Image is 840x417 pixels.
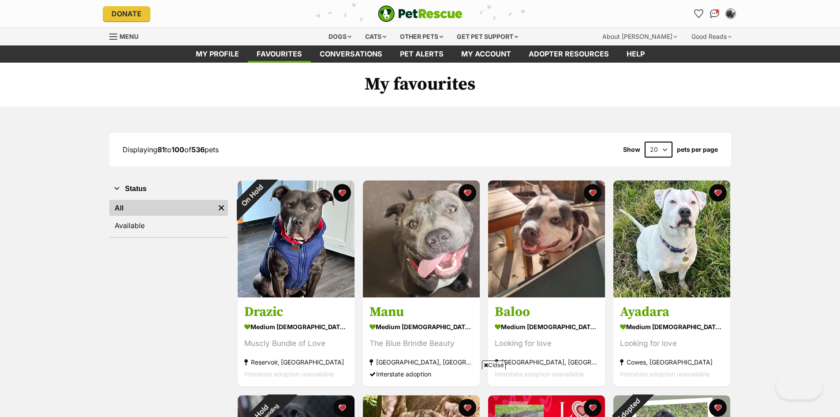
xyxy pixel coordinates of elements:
h3: Ayadara [620,304,724,321]
div: On Hold [226,169,278,221]
img: Ayadara [613,180,730,297]
div: Looking for love [495,338,598,350]
ul: Account quick links [692,7,738,21]
div: Reservoir, [GEOGRAPHIC_DATA] [244,357,348,368]
span: Menu [119,33,138,40]
button: favourite [709,184,727,202]
div: About [PERSON_NAME] [596,28,683,45]
img: Kate Stockwell profile pic [726,9,735,18]
a: Donate [103,6,150,21]
span: Interstate adoption unavailable [620,371,709,378]
div: Cowes, [GEOGRAPHIC_DATA] [620,357,724,368]
a: Manu medium [DEMOGRAPHIC_DATA] Dog The Blue Brindle Beauty [GEOGRAPHIC_DATA], [GEOGRAPHIC_DATA] I... [363,297,480,387]
img: chat-41dd97257d64d25036548639549fe6c8038ab92f7586957e7f3b1b290dea8141.svg [710,9,719,18]
h3: Baloo [495,304,598,321]
a: Favourites [248,45,311,63]
a: My profile [187,45,248,63]
iframe: Help Scout Beacon - Open [776,373,822,399]
div: medium [DEMOGRAPHIC_DATA] Dog [495,321,598,334]
a: Baloo medium [DEMOGRAPHIC_DATA] Dog Looking for love [GEOGRAPHIC_DATA], [GEOGRAPHIC_DATA] Interst... [488,297,605,387]
div: The Blue Brindle Beauty [370,338,473,350]
strong: 536 [191,145,205,154]
button: favourite [459,184,476,202]
div: [GEOGRAPHIC_DATA], [GEOGRAPHIC_DATA] [495,357,598,368]
a: Menu [109,28,145,44]
a: All [109,200,215,216]
a: conversations [311,45,391,63]
span: Displaying to of pets [123,145,219,154]
span: Close [482,361,506,369]
a: Remove filter [215,200,228,216]
iframe: Advertisement [206,373,634,413]
h3: Manu [370,304,473,321]
div: medium [DEMOGRAPHIC_DATA] Dog [620,321,724,334]
a: Pet alerts [391,45,452,63]
button: favourite [333,184,351,202]
a: On Hold [238,290,355,299]
strong: 100 [172,145,184,154]
button: favourite [709,399,727,417]
img: Drazic [238,180,355,297]
a: Adopter resources [520,45,618,63]
a: My account [452,45,520,63]
a: PetRescue [378,5,463,22]
img: logo-e224e6f780fb5917bec1dbf3a21bbac754714ae5b6737aabdf751b685950b380.svg [378,5,463,22]
div: Dogs [322,28,358,45]
button: My account [724,7,738,21]
div: Other pets [394,28,449,45]
strong: 81 [157,145,165,154]
button: favourite [584,184,601,202]
a: Ayadara medium [DEMOGRAPHIC_DATA] Dog Looking for love Cowes, [GEOGRAPHIC_DATA] Interstate adopti... [613,297,730,387]
a: Help [618,45,653,63]
div: Muscly Bundle of Love [244,338,348,350]
img: Manu [363,180,480,297]
div: [GEOGRAPHIC_DATA], [GEOGRAPHIC_DATA] [370,357,473,368]
a: Favourites [692,7,706,21]
div: medium [DEMOGRAPHIC_DATA] Dog [370,321,473,334]
div: Looking for love [620,338,724,350]
div: Good Reads [685,28,738,45]
div: medium [DEMOGRAPHIC_DATA] Dog [244,321,348,334]
label: pets per page [677,146,718,153]
a: Drazic medium [DEMOGRAPHIC_DATA] Dog Muscly Bundle of Love Reservoir, [GEOGRAPHIC_DATA] Interstat... [238,297,355,387]
span: Show [623,146,640,153]
img: Baloo [488,180,605,297]
div: Cats [359,28,392,45]
button: Status [109,183,228,195]
div: Status [109,198,228,237]
a: Available [109,218,228,233]
a: Conversations [708,7,722,21]
h3: Drazic [244,304,348,321]
div: Get pet support [451,28,524,45]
